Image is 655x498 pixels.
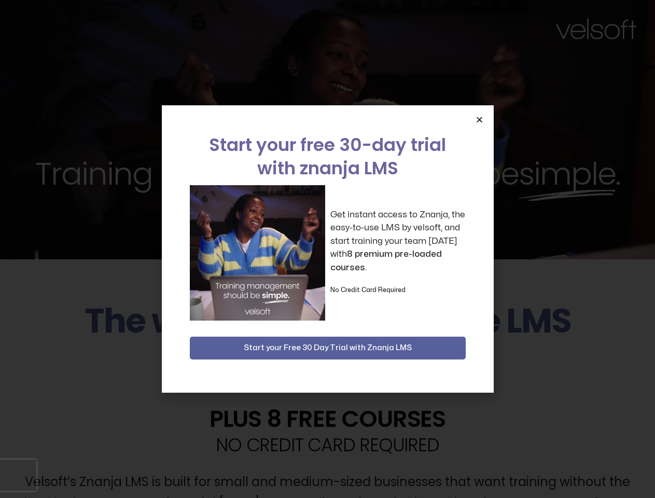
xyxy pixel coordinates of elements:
[476,116,483,123] a: Close
[330,208,466,274] p: Get instant access to Znanja, the easy-to-use LMS by velsoft, and start training your team [DATE]...
[244,342,412,354] span: Start your Free 30 Day Trial with Znanja LMS
[330,250,442,272] strong: 8 premium pre-loaded courses
[190,337,466,359] button: Start your Free 30 Day Trial with Znanja LMS
[330,287,406,293] strong: No Credit Card Required
[190,185,325,321] img: a woman sitting at her laptop dancing
[190,133,466,180] h2: Start your free 30-day trial with znanja LMS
